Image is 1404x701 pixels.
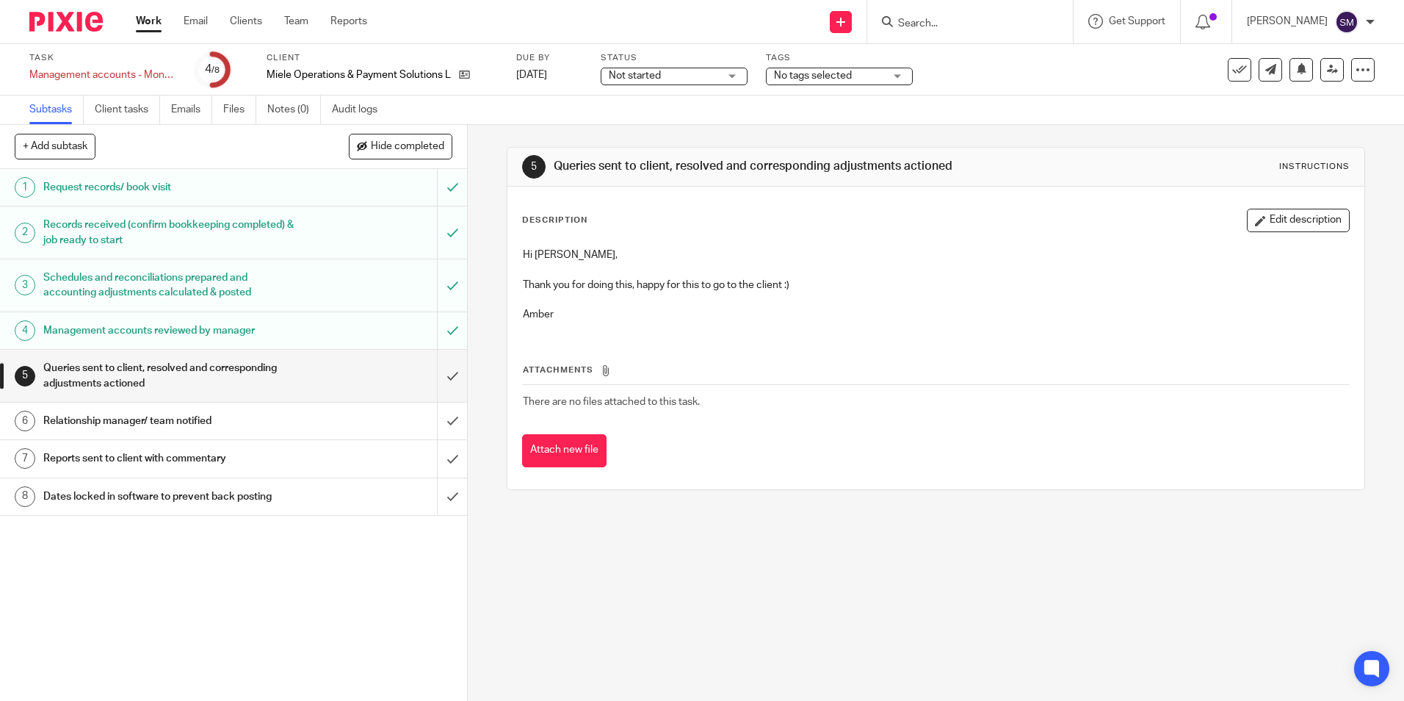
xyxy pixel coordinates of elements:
[43,357,296,395] h1: Queries sent to client, resolved and corresponding adjustments actioned
[1247,14,1328,29] p: [PERSON_NAME]
[15,411,35,431] div: 6
[29,52,176,64] label: Task
[554,159,967,174] h1: Queries sent to client, resolved and corresponding adjustments actioned
[522,434,607,467] button: Attach new file
[43,267,296,304] h1: Schedules and reconciliations prepared and accounting adjustments calculated & posted
[136,14,162,29] a: Work
[523,248,1348,262] p: Hi [PERSON_NAME],
[95,96,160,124] a: Client tasks
[29,96,84,124] a: Subtasks
[774,71,852,81] span: No tags selected
[15,486,35,507] div: 8
[897,18,1029,31] input: Search
[1247,209,1350,232] button: Edit description
[29,12,103,32] img: Pixie
[523,397,700,407] span: There are no files attached to this task.
[223,96,256,124] a: Files
[609,71,661,81] span: Not started
[1335,10,1358,34] img: svg%3E
[601,52,748,64] label: Status
[516,52,582,64] label: Due by
[522,155,546,179] div: 5
[211,66,220,74] small: /8
[284,14,308,29] a: Team
[371,141,444,153] span: Hide completed
[15,275,35,295] div: 3
[43,320,296,342] h1: Management accounts reviewed by manager
[43,410,296,432] h1: Relationship manager/ team notified
[330,14,367,29] a: Reports
[15,177,35,198] div: 1
[523,307,1348,322] p: Amber
[332,96,388,124] a: Audit logs
[516,70,547,80] span: [DATE]
[43,214,296,251] h1: Records received (confirm bookkeeping completed) & job ready to start
[184,14,208,29] a: Email
[15,320,35,341] div: 4
[15,448,35,469] div: 7
[267,52,498,64] label: Client
[43,486,296,508] h1: Dates locked in software to prevent back posting
[267,68,452,82] p: Miele Operations & Payment Solutions Limited
[766,52,913,64] label: Tags
[522,215,587,226] p: Description
[15,223,35,243] div: 2
[171,96,212,124] a: Emails
[523,278,1348,292] p: Thank you for doing this, happy for this to go to the client :)
[15,366,35,387] div: 5
[267,96,321,124] a: Notes (0)
[43,447,296,470] h1: Reports sent to client with commentary
[29,68,176,82] div: Management accounts - Monthly
[1279,161,1350,173] div: Instructions
[15,134,95,159] button: + Add subtask
[230,14,262,29] a: Clients
[1109,16,1165,26] span: Get Support
[523,366,593,374] span: Attachments
[205,61,220,78] div: 4
[43,176,296,198] h1: Request records/ book visit
[349,134,452,159] button: Hide completed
